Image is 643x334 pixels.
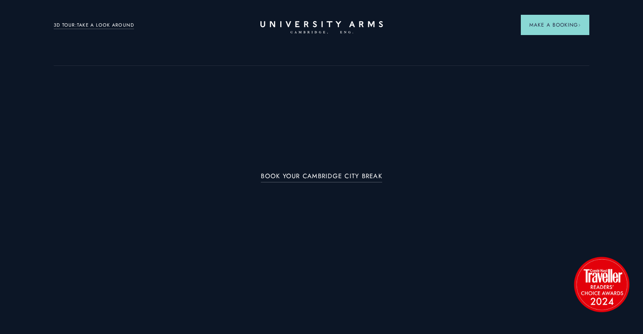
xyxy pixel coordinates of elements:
img: image-2524eff8f0c5d55edbf694693304c4387916dea5-1501x1501-png [570,253,633,316]
a: BOOK YOUR CAMBRIDGE CITY BREAK [261,173,382,182]
button: Make a BookingArrow icon [521,15,589,35]
a: 3D TOUR:TAKE A LOOK AROUND [54,22,134,29]
a: Home [260,21,383,34]
img: Arrow icon [578,24,581,27]
span: Make a Booking [529,21,581,29]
